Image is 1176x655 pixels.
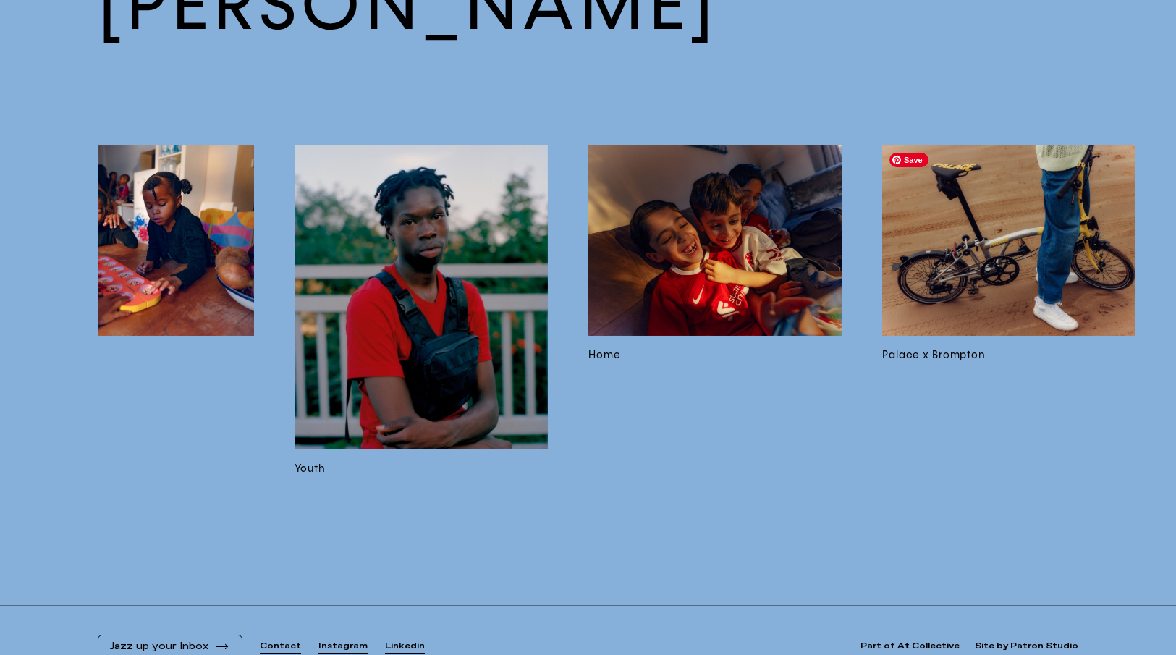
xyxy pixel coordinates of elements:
h3: Home [588,347,842,363]
button: Jazz up your Inbox [110,641,230,653]
h3: Palace x Brompton [882,347,1135,363]
a: Part of At Collective [860,641,960,653]
a: Instagram [318,641,368,653]
span: Save [889,153,928,167]
a: Site by Patron Studio [975,641,1078,653]
a: Contact [260,641,301,653]
a: Home [588,145,842,511]
a: Linkedin [385,641,425,653]
a: Youth [295,145,548,511]
h3: [PERSON_NAME] [1,347,254,363]
a: [PERSON_NAME] [1,145,254,511]
h3: Youth [295,461,548,477]
span: Jazz up your Inbox [110,641,208,653]
a: Palace x Brompton [882,145,1135,511]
